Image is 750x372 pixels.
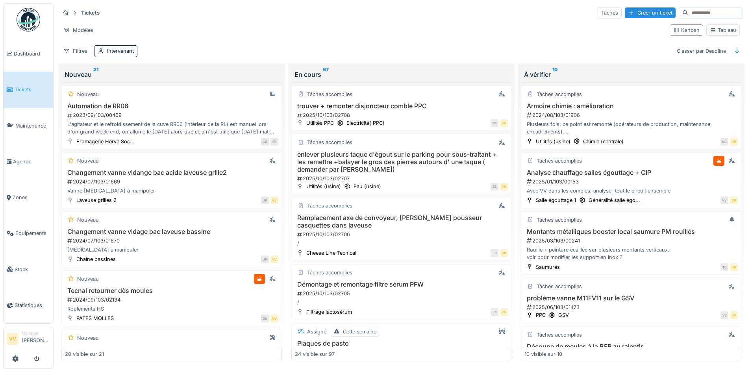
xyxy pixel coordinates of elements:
[4,36,53,72] a: Dashboard
[65,120,278,135] div: L'agitateur et le refroidissement de la cuve RR06 (intérieur de la RL) est manuel lors d'un grand...
[76,255,116,263] div: Chaîne bassines
[307,269,352,276] div: Tâches accomplies
[491,183,498,191] div: BB
[491,308,498,316] div: JB
[93,70,98,79] sup: 21
[500,119,508,127] div: VV
[14,50,50,57] span: Dashboard
[296,111,508,119] div: 2025/10/103/02708
[524,102,738,110] h3: Armoire chimie : amélioration
[730,311,738,319] div: VV
[307,202,352,209] div: Tâches accomplies
[4,287,53,323] a: Statistiques
[4,252,53,287] a: Stock
[270,315,278,322] div: VV
[552,70,558,79] sup: 10
[261,196,269,204] div: JP
[60,24,97,36] div: Modèles
[306,183,341,190] div: Utilités (usine)
[524,246,738,261] div: Rouille + peinture écaillée sur plusieurs montants verticaux. voir pour modifier les support en i...
[536,138,570,145] div: Utilités (usine)
[65,305,278,313] div: Roulements HS
[524,169,738,176] h3: Analyse chauffage salles égouttage + CIP
[77,157,99,165] div: Nouveau
[500,249,508,257] div: VV
[526,304,738,311] div: 2025/06/103/01473
[7,330,50,349] a: VV Manager[PERSON_NAME]
[346,119,385,127] div: Electricité( PPC)
[15,266,50,273] span: Stock
[15,229,50,237] span: Équipements
[65,246,278,254] div: [MEDICAL_DATA] à manipuler
[270,138,278,146] div: FB
[524,228,738,235] h3: Montants métalliques booster local saumure PM rouillés
[526,111,738,119] div: 2024/08/103/01906
[720,311,728,319] div: VZ
[295,240,508,247] div: /
[4,180,53,215] a: Zones
[526,237,738,244] div: 2025/03/103/00241
[261,315,269,322] div: DU
[295,214,508,229] h3: Remplacement axe de convoyeur, [PERSON_NAME] pousseur casquettes dans laveuse
[524,294,738,302] h3: problème vanne M11FV11 sur le GSV
[295,102,508,110] h3: trouver + remonter disjoncteur comble PPC
[524,187,738,194] div: Avec VV dans les combles, analyser tout le circuit ensemble
[323,70,329,79] sup: 97
[65,287,278,294] h3: Tecnal retourner dès moules
[295,340,508,347] h3: Plaques de pasto
[65,187,278,194] div: Vanne [MEDICAL_DATA] à manipuler
[270,255,278,263] div: VV
[537,216,582,224] div: Tâches accomplies
[4,144,53,180] a: Agenda
[67,178,278,185] div: 2024/07/103/01669
[524,350,562,358] div: 10 visible sur 10
[524,343,738,350] h3: Découpe de meules à la BFR au ralentis
[65,70,279,79] div: Nouveau
[536,263,560,271] div: Saumures
[526,178,738,185] div: 2025/01/103/00153
[65,350,104,358] div: 20 visible sur 21
[67,111,278,119] div: 2023/09/103/00469
[730,196,738,204] div: VV
[537,331,582,339] div: Tâches accomplies
[295,350,335,358] div: 24 visible sur 97
[589,196,640,204] div: Généralité salle égo...
[307,328,326,335] div: Assigné
[537,157,582,165] div: Tâches accomplies
[296,231,508,238] div: 2025/10/103/02706
[537,283,582,290] div: Tâches accomplies
[107,47,134,55] div: Intervenant
[500,183,508,191] div: VV
[22,330,50,347] li: [PERSON_NAME]
[67,296,278,304] div: 2024/09/103/02134
[77,334,99,342] div: Nouveau
[296,175,508,182] div: 2025/10/103/02707
[77,216,99,224] div: Nouveau
[15,122,50,130] span: Maintenance
[294,70,509,79] div: En cours
[15,86,50,93] span: Tickets
[295,151,508,174] h3: enlever plusieurs taque d'égout sur le parking pour sous-traitant + les remettre +balayer le gros...
[77,91,99,98] div: Nouveau
[78,9,103,17] strong: Tickets
[524,120,738,135] div: Plusieurs fois, ce point est remonté (opérateurs de production, maintenance, encadrements). Le bu...
[673,45,730,57] div: Classer par Deadline
[77,275,99,283] div: Nouveau
[76,138,135,145] div: Fromagerie Herve Soc...
[7,333,19,345] li: VV
[625,7,676,18] div: Créer un ticket
[4,108,53,144] a: Maintenance
[261,138,269,146] div: GB
[307,139,352,146] div: Tâches accomplies
[65,169,278,176] h3: Changement vanne vidange bac acide laveuse grille2
[261,255,269,263] div: JP
[306,119,334,127] div: Utilités PPC
[720,196,728,204] div: VV
[491,249,498,257] div: JB
[13,158,50,165] span: Agenda
[307,91,352,98] div: Tâches accomplies
[60,45,91,57] div: Filtres
[15,302,50,309] span: Statistiques
[65,102,278,110] h3: Automation de RR06
[583,138,624,145] div: Chimie (centrale)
